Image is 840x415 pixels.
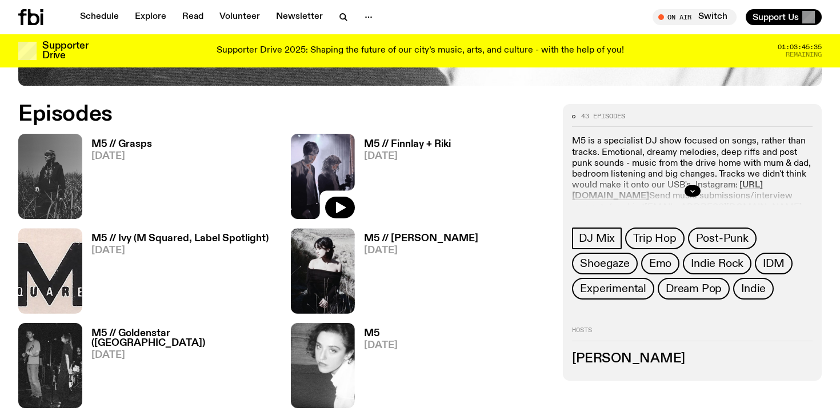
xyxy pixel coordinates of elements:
span: Experimental [580,282,646,295]
a: Experimental [572,278,654,300]
span: Indie Rock [691,257,743,270]
a: Explore [128,9,173,25]
h3: [PERSON_NAME] [572,353,813,365]
span: [DATE] [91,350,277,360]
h3: Supporter Drive [42,41,88,61]
a: Shoegaze [572,253,637,274]
span: [DATE] [364,246,478,256]
span: Shoegaze [580,257,629,270]
a: M5[DATE] [355,329,398,408]
a: M5 // Grasps[DATE] [82,139,152,219]
h3: M5 // Goldenstar ([GEOGRAPHIC_DATA]) [91,329,277,348]
a: M5 // [PERSON_NAME][DATE] [355,234,478,313]
a: M5 // Goldenstar ([GEOGRAPHIC_DATA])[DATE] [82,329,277,408]
a: IDM [755,253,792,274]
a: Post-Punk [688,228,757,249]
span: Post-Punk [696,232,749,245]
a: Schedule [73,9,126,25]
a: Newsletter [269,9,330,25]
a: Volunteer [213,9,267,25]
a: DJ Mix [572,228,622,249]
h3: M5 // Finnlay + Riki [364,139,451,149]
h3: M5 [364,329,398,338]
span: 01:03:45:35 [778,44,822,50]
span: Indie [741,282,766,295]
a: Emo [641,253,679,274]
h2: Hosts [572,327,813,341]
h3: M5 // [PERSON_NAME] [364,234,478,244]
span: Remaining [786,51,822,58]
a: Read [175,9,210,25]
h3: M5 // Ivy (M Squared, Label Spotlight) [91,234,269,244]
span: [DATE] [91,246,269,256]
span: 43 episodes [581,113,625,119]
a: M5 // Finnlay + Riki[DATE] [355,139,451,219]
button: Support Us [746,9,822,25]
p: Supporter Drive 2025: Shaping the future of our city’s music, arts, and culture - with the help o... [217,46,624,56]
a: M5 // Ivy (M Squared, Label Spotlight)[DATE] [82,234,269,313]
span: Trip Hop [633,232,676,245]
a: Indie Rock [683,253,751,274]
p: M5 is a specialist DJ show focused on songs, rather than tracks. Emotional, dreamy melodies, deep... [572,136,813,224]
span: IDM [763,257,784,270]
span: Emo [649,257,671,270]
span: [DATE] [364,341,398,350]
span: [DATE] [364,151,451,161]
h2: Episodes [18,104,549,125]
span: [DATE] [91,151,152,161]
span: Dream Pop [666,282,722,295]
span: Support Us [753,12,799,22]
a: Indie [733,278,774,300]
img: A black and white photo of Lilly wearing a white blouse and looking up at the camera. [291,323,355,408]
button: On AirSwitch [653,9,737,25]
span: DJ Mix [579,232,615,245]
a: Trip Hop [625,228,684,249]
h3: M5 // Grasps [91,139,152,149]
a: Dream Pop [658,278,730,300]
